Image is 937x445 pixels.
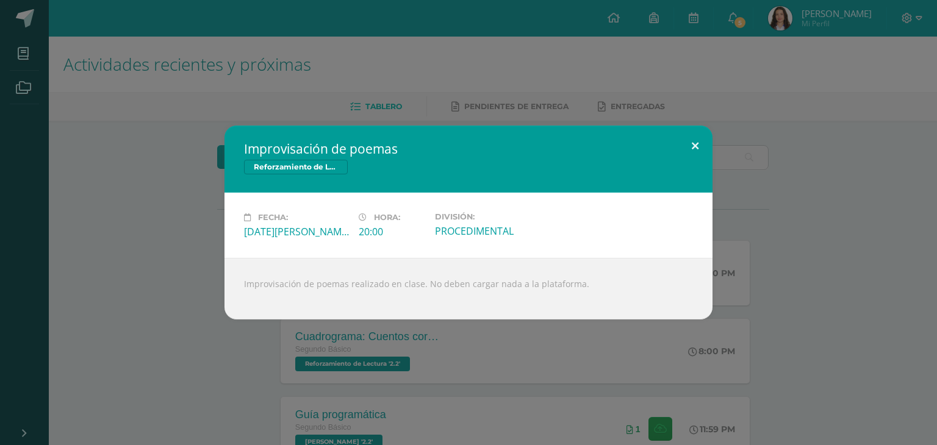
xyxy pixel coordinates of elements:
[435,224,540,238] div: PROCEDIMENTAL
[678,126,713,167] button: Close (Esc)
[224,258,713,319] div: Improvisación de poemas realizado en clase. No deben cargar nada a la plataforma.
[435,212,540,221] label: División:
[244,225,349,238] div: [DATE][PERSON_NAME]
[374,213,400,222] span: Hora:
[258,213,288,222] span: Fecha:
[359,225,425,238] div: 20:00
[244,140,693,157] h2: Improvisación de poemas
[244,160,348,174] span: Reforzamiento de Lectura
